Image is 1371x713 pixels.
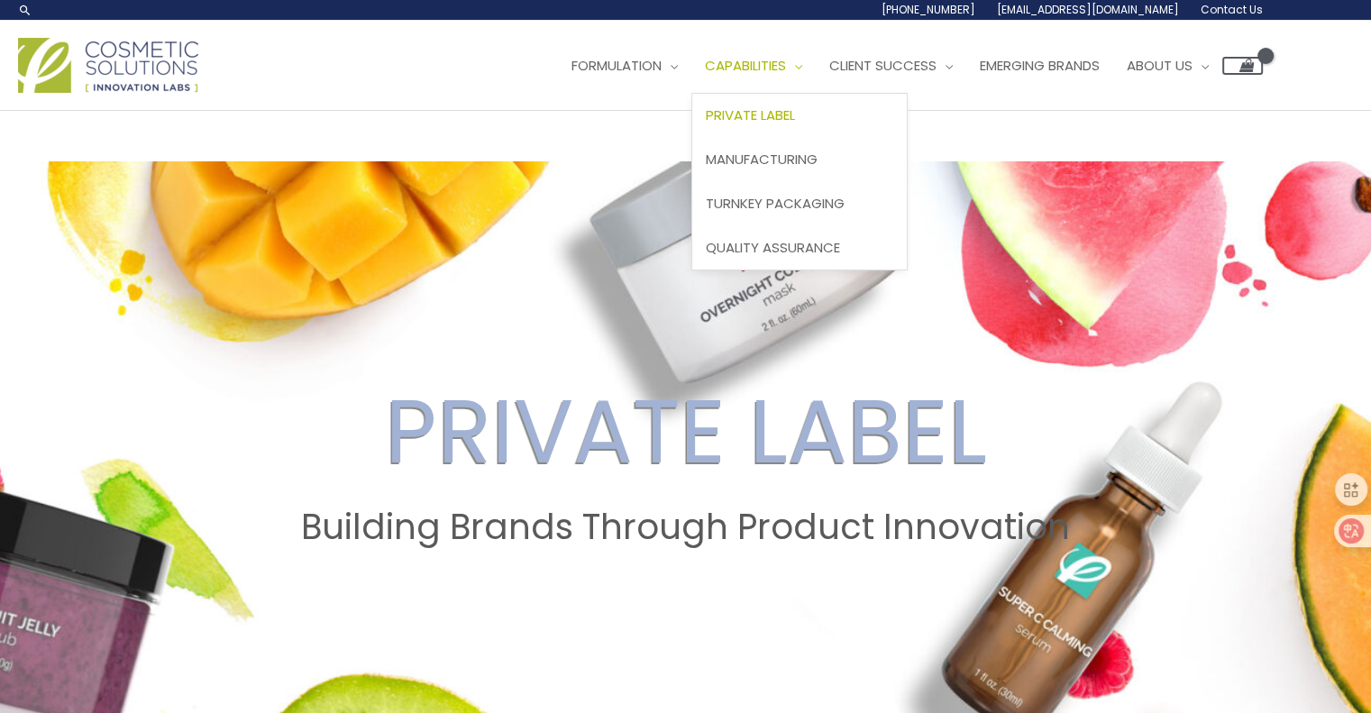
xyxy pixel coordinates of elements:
[692,181,907,225] a: Turnkey Packaging
[966,39,1113,93] a: Emerging Brands
[997,2,1179,17] span: [EMAIL_ADDRESS][DOMAIN_NAME]
[706,150,818,169] span: Manufacturing
[544,39,1263,93] nav: Site Navigation
[17,379,1354,485] h2: PRIVATE LABEL
[1201,2,1263,17] span: Contact Us
[18,3,32,17] a: Search icon link
[692,225,907,270] a: Quality Assurance
[816,39,966,93] a: Client Success
[692,138,907,182] a: Manufacturing
[706,238,840,257] span: Quality Assurance
[558,39,691,93] a: Formulation
[18,38,198,93] img: Cosmetic Solutions Logo
[1127,56,1193,75] span: About Us
[692,94,907,138] a: Private Label
[705,56,786,75] span: Capabilities
[571,56,662,75] span: Formulation
[980,56,1100,75] span: Emerging Brands
[706,194,845,213] span: Turnkey Packaging
[1113,39,1222,93] a: About Us
[1222,57,1263,75] a: View Shopping Cart, empty
[882,2,975,17] span: [PHONE_NUMBER]
[691,39,816,93] a: Capabilities
[829,56,937,75] span: Client Success
[17,507,1354,548] h2: Building Brands Through Product Innovation
[706,105,795,124] span: Private Label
